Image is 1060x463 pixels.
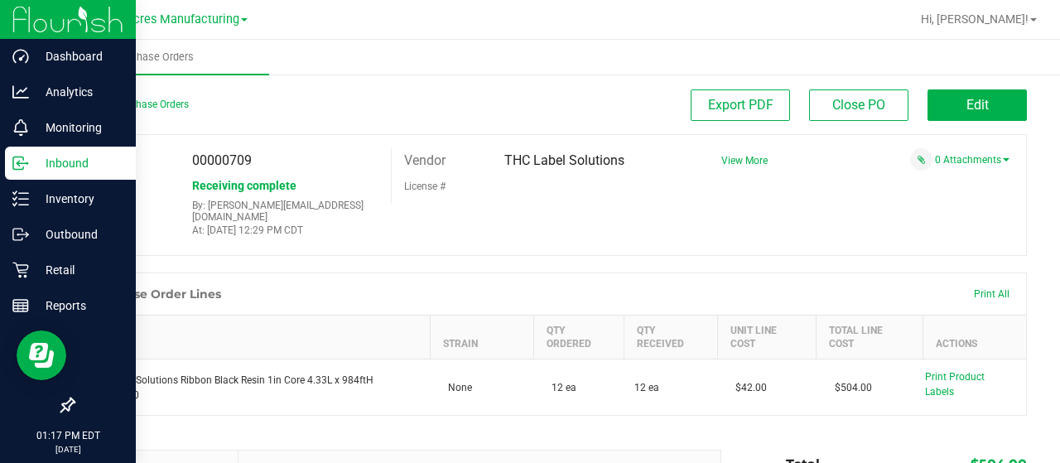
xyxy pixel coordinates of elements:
span: Print Product Labels [925,371,985,398]
inline-svg: Inventory [12,191,29,207]
span: Hi, [PERSON_NAME]! [921,12,1029,26]
inline-svg: Analytics [12,84,29,100]
th: Qty Received [624,316,718,359]
span: 12 ea [634,380,659,395]
p: Reports [29,296,128,316]
label: License # [404,174,446,199]
span: 12 ea [543,382,576,393]
div: Ink - THC Solutions Ribbon Black Resin 1in Core 4.33L x 984ftH 10044300 [84,373,421,403]
inline-svg: Inbound [12,155,29,171]
span: Edit [966,97,989,113]
a: View More [721,155,768,166]
p: [DATE] [7,443,128,456]
button: Export PDF [691,89,790,121]
button: Edit [927,89,1027,121]
p: By: [PERSON_NAME][EMAIL_ADDRESS][DOMAIN_NAME] [192,200,379,223]
th: Unit Line Cost [717,316,816,359]
inline-svg: Reports [12,297,29,314]
p: Retail [29,260,128,280]
button: Close PO [809,89,908,121]
inline-svg: Dashboard [12,48,29,65]
a: 0 Attachments [935,154,1009,166]
inline-svg: Monitoring [12,119,29,136]
span: Close PO [832,97,885,113]
th: Strain [430,316,533,359]
p: Monitoring [29,118,128,137]
span: Export PDF [708,97,773,113]
span: Green Acres Manufacturing [90,12,239,27]
th: Item [75,316,431,359]
iframe: Resource center [17,330,66,380]
span: Purchase Orders [93,50,216,65]
span: None [440,382,472,393]
p: At: [DATE] 12:29 PM CDT [192,224,379,236]
p: Inbound [29,153,128,173]
h1: Purchase Order Lines [90,287,221,301]
label: Vendor [404,148,446,173]
span: Print All [974,288,1009,300]
th: Actions [923,316,1026,359]
span: Receiving complete [192,179,296,192]
th: Qty Ordered [533,316,624,359]
p: Inventory [29,189,128,209]
p: Outbound [29,224,128,244]
p: Dashboard [29,46,128,66]
span: 00000709 [192,152,252,168]
inline-svg: Outbound [12,226,29,243]
a: Purchase Orders [40,40,269,75]
th: Total Line Cost [817,316,923,359]
p: 01:17 PM EDT [7,428,128,443]
p: Analytics [29,82,128,102]
span: $504.00 [826,382,872,393]
span: Attach a document [910,148,932,171]
span: $42.00 [727,382,767,393]
span: THC Label Solutions [504,152,624,168]
inline-svg: Retail [12,262,29,278]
